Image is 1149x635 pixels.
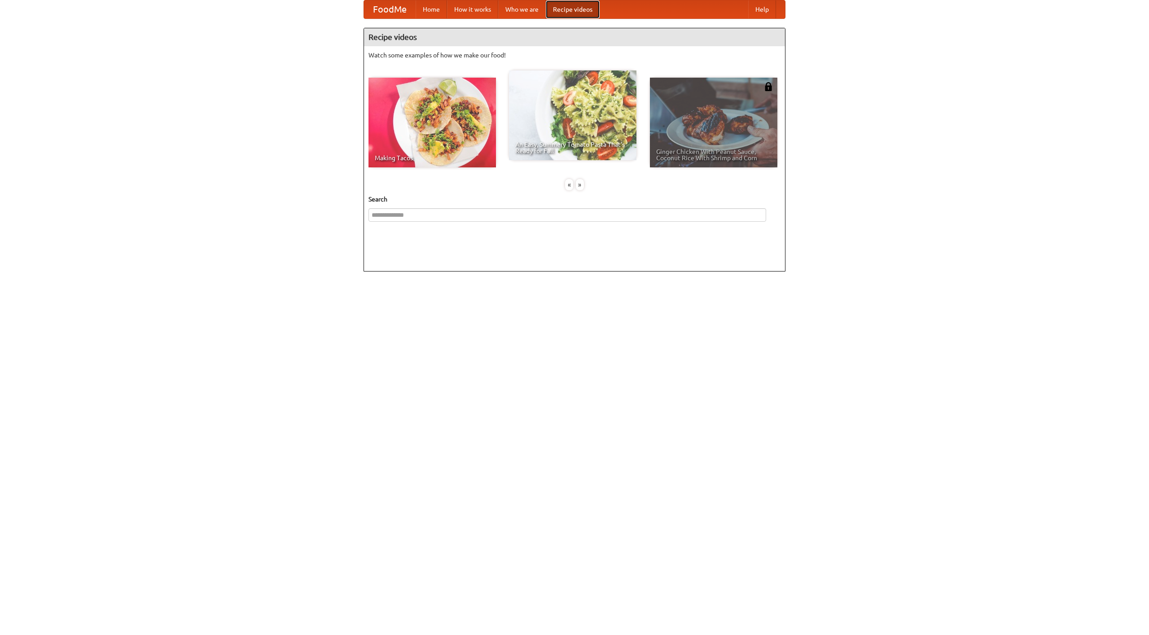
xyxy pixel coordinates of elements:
span: An Easy, Summery Tomato Pasta That's Ready for Fall [515,141,630,154]
a: Who we are [498,0,546,18]
p: Watch some examples of how we make our food! [368,51,781,60]
a: An Easy, Summery Tomato Pasta That's Ready for Fall [509,70,636,160]
a: Making Tacos [368,78,496,167]
img: 483408.png [764,82,773,91]
a: How it works [447,0,498,18]
div: » [576,179,584,190]
h5: Search [368,195,781,204]
a: Recipe videos [546,0,600,18]
h4: Recipe videos [364,28,785,46]
a: Home [416,0,447,18]
div: « [565,179,573,190]
a: Help [748,0,776,18]
a: FoodMe [364,0,416,18]
span: Making Tacos [375,155,490,161]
